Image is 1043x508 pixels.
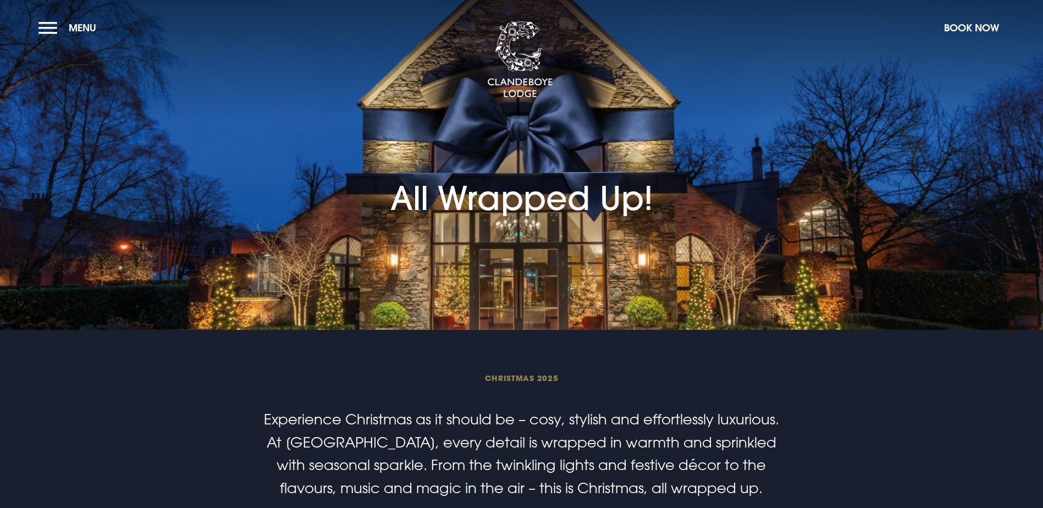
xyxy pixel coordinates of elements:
[487,21,553,98] img: Clandeboye Lodge
[939,16,1005,40] button: Book Now
[69,21,96,34] span: Menu
[38,16,102,40] button: Menu
[260,408,783,499] p: Experience Christmas as it should be – cosy, stylish and effortlessly luxurious. At [GEOGRAPHIC_D...
[390,118,653,218] h1: All Wrapped Up!
[260,373,783,383] span: Christmas 2025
